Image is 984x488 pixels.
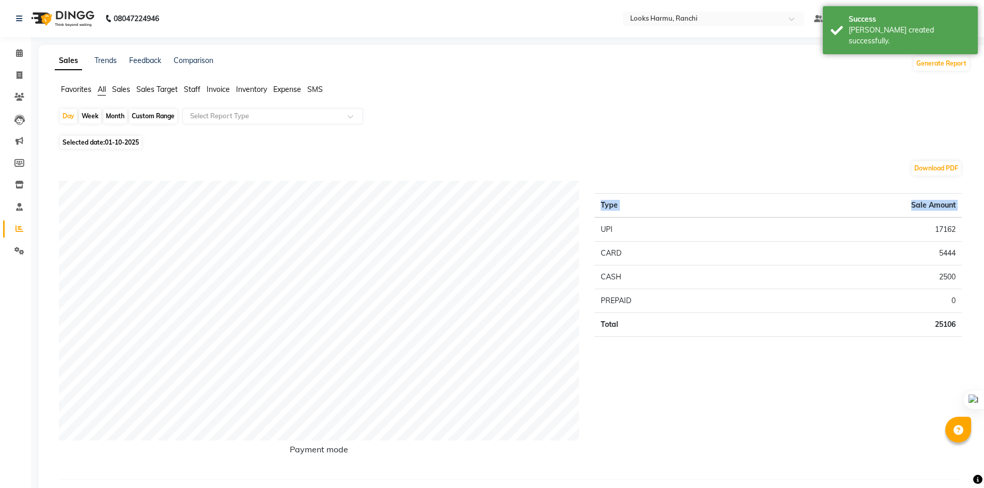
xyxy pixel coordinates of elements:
img: logo [26,4,97,33]
span: Selected date: [60,136,142,149]
a: Comparison [174,56,213,65]
td: 17162 [753,217,962,242]
td: Total [595,313,753,337]
div: Success [849,14,970,25]
td: PREPAID [595,289,753,313]
span: Inventory [236,85,267,94]
b: 08047224946 [114,4,159,33]
span: 01-10-2025 [105,138,139,146]
span: Sales [112,85,130,94]
a: Sales [55,52,82,70]
span: Invoice [207,85,230,94]
button: Download PDF [912,161,961,176]
td: 25106 [753,313,962,337]
div: Month [103,109,127,123]
div: Custom Range [129,109,177,123]
td: CASH [595,265,753,289]
a: Trends [95,56,117,65]
td: 5444 [753,242,962,265]
a: Feedback [129,56,161,65]
span: Sales Target [136,85,178,94]
span: Favorites [61,85,91,94]
button: Generate Report [914,56,969,71]
td: 2500 [753,265,962,289]
span: Staff [184,85,200,94]
th: Type [595,194,753,218]
div: Bill created successfully. [849,25,970,46]
td: 0 [753,289,962,313]
th: Sale Amount [753,194,962,218]
span: All [98,85,106,94]
td: CARD [595,242,753,265]
h6: Payment mode [59,445,579,459]
td: UPI [595,217,753,242]
span: Expense [273,85,301,94]
div: Week [79,109,101,123]
div: Day [60,109,77,123]
span: SMS [307,85,323,94]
